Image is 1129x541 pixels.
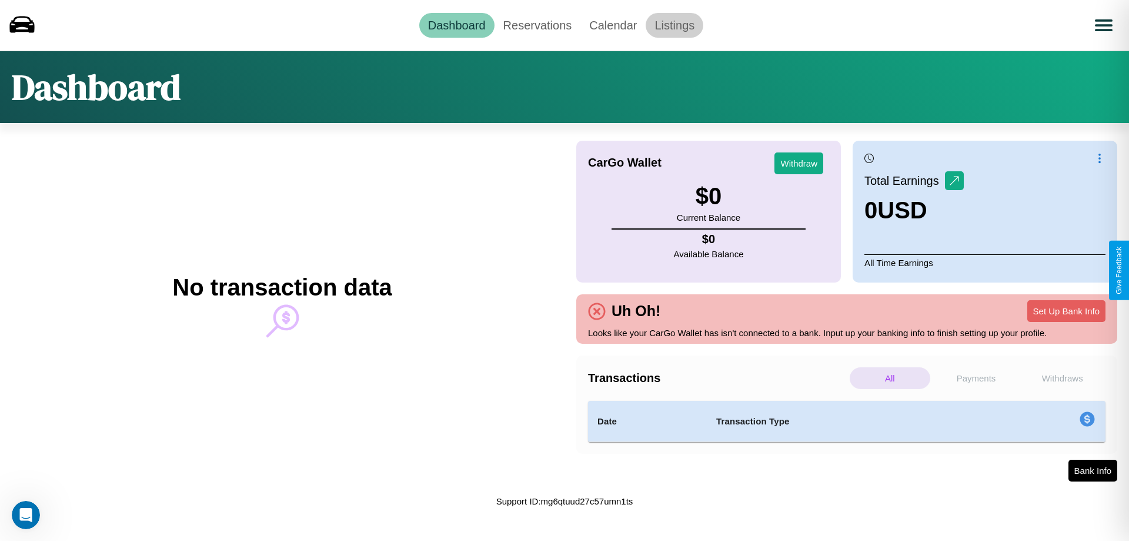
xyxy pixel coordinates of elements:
button: Withdraw [774,152,823,174]
h2: No transaction data [172,274,392,301]
a: Dashboard [419,13,495,38]
h4: $ 0 [674,233,744,246]
h3: 0 USD [864,197,964,224]
p: Looks like your CarGo Wallet has isn't connected to a bank. Input up your banking info to finish ... [588,325,1105,341]
iframe: Intercom live chat [12,501,40,529]
p: Support ID: mg6qtuud27c57umn1ts [496,493,633,509]
p: Withdraws [1022,367,1103,389]
p: Payments [936,367,1017,389]
table: simple table [588,401,1105,442]
button: Bank Info [1068,460,1117,482]
a: Calendar [580,13,646,38]
p: Available Balance [674,246,744,262]
p: All Time Earnings [864,254,1105,271]
div: Give Feedback [1115,247,1123,294]
a: Listings [646,13,703,38]
h3: $ 0 [677,183,740,210]
h4: Transactions [588,371,847,385]
p: All [850,367,930,389]
button: Set Up Bank Info [1027,300,1105,322]
button: Open menu [1087,9,1120,42]
h4: CarGo Wallet [588,156,662,170]
p: Total Earnings [864,170,945,191]
h4: Date [597,414,697,429]
h4: Transaction Type [716,414,983,429]
h1: Dashboard [12,63,181,111]
a: Reservations [495,13,581,38]
p: Current Balance [677,210,740,225]
h4: Uh Oh! [606,303,666,320]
